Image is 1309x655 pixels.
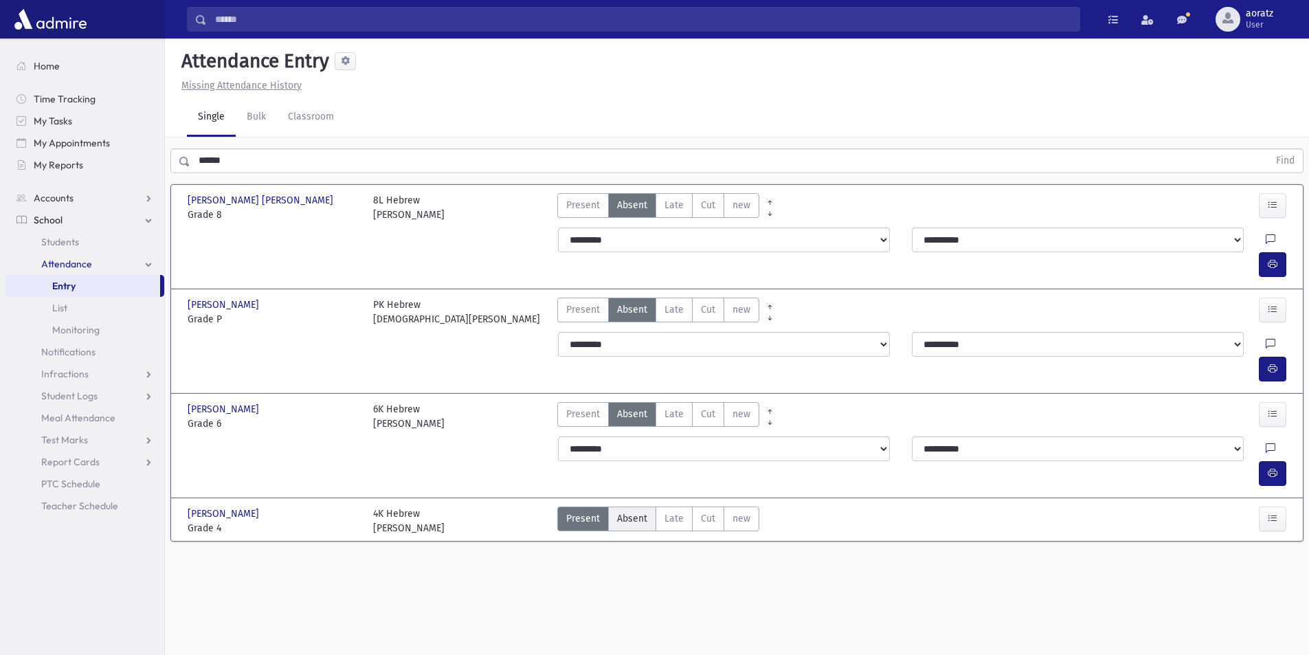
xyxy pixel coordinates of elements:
[34,214,63,226] span: School
[187,98,236,137] a: Single
[176,80,302,91] a: Missing Attendance History
[732,407,750,421] span: new
[701,407,715,421] span: Cut
[664,511,684,526] span: Late
[52,324,100,336] span: Monitoring
[617,511,647,526] span: Absent
[5,407,164,429] a: Meal Attendance
[5,275,160,297] a: Entry
[34,93,96,105] span: Time Tracking
[5,110,164,132] a: My Tasks
[5,187,164,209] a: Accounts
[188,507,262,521] span: [PERSON_NAME]
[5,319,164,341] a: Monitoring
[188,312,359,326] span: Grade P
[11,5,90,33] img: AdmirePro
[701,198,715,212] span: Cut
[34,137,110,149] span: My Appointments
[188,298,262,312] span: [PERSON_NAME]
[34,192,74,204] span: Accounts
[188,402,262,417] span: [PERSON_NAME]
[188,417,359,431] span: Grade 6
[5,253,164,275] a: Attendance
[41,456,100,468] span: Report Cards
[373,298,540,326] div: PK Hebrew [DEMOGRAPHIC_DATA][PERSON_NAME]
[557,402,759,431] div: AttTypes
[701,511,715,526] span: Cut
[373,193,445,222] div: 8L Hebrew [PERSON_NAME]
[373,402,445,431] div: 6K Hebrew [PERSON_NAME]
[5,209,164,231] a: School
[1246,8,1273,19] span: aoratz
[188,208,359,222] span: Grade 8
[5,429,164,451] a: Test Marks
[176,49,329,73] h5: Attendance Entry
[5,495,164,517] a: Teacher Schedule
[566,407,600,421] span: Present
[5,363,164,385] a: Infractions
[41,390,98,402] span: Student Logs
[41,412,115,424] span: Meal Attendance
[701,302,715,317] span: Cut
[277,98,345,137] a: Classroom
[41,368,89,380] span: Infractions
[41,478,100,490] span: PTC Schedule
[52,280,76,292] span: Entry
[5,55,164,77] a: Home
[1268,149,1303,173] button: Find
[557,507,759,535] div: AttTypes
[188,521,359,535] span: Grade 4
[5,132,164,154] a: My Appointments
[557,193,759,222] div: AttTypes
[5,473,164,495] a: PTC Schedule
[664,407,684,421] span: Late
[617,302,647,317] span: Absent
[664,302,684,317] span: Late
[41,258,92,270] span: Attendance
[5,451,164,473] a: Report Cards
[373,507,445,535] div: 4K Hebrew [PERSON_NAME]
[188,193,336,208] span: [PERSON_NAME] [PERSON_NAME]
[732,511,750,526] span: new
[664,198,684,212] span: Late
[41,236,79,248] span: Students
[41,346,96,358] span: Notifications
[52,302,67,314] span: List
[41,434,88,446] span: Test Marks
[566,302,600,317] span: Present
[732,198,750,212] span: new
[34,60,60,72] span: Home
[5,88,164,110] a: Time Tracking
[207,7,1079,32] input: Search
[1246,19,1273,30] span: User
[5,297,164,319] a: List
[34,159,83,171] span: My Reports
[617,407,647,421] span: Absent
[732,302,750,317] span: new
[566,511,600,526] span: Present
[566,198,600,212] span: Present
[5,341,164,363] a: Notifications
[236,98,277,137] a: Bulk
[181,80,302,91] u: Missing Attendance History
[5,154,164,176] a: My Reports
[617,198,647,212] span: Absent
[5,385,164,407] a: Student Logs
[34,115,72,127] span: My Tasks
[5,231,164,253] a: Students
[41,500,118,512] span: Teacher Schedule
[557,298,759,326] div: AttTypes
